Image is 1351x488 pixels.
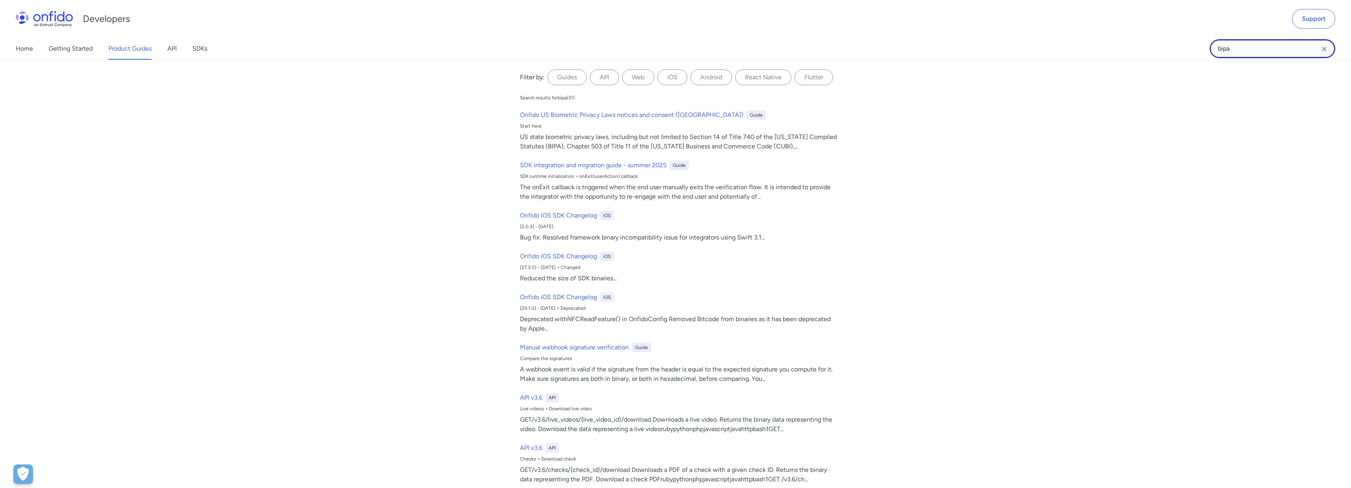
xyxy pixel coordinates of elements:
div: Compare the signatures [520,355,837,362]
label: iOS [657,69,687,85]
a: API [167,38,177,60]
label: Web [622,69,654,85]
a: Getting Started [49,38,93,60]
h6: Manual webhook signature verification [520,343,629,352]
img: Onfido Logo [16,11,73,27]
a: Onfido iOS SDK ChangelogiOS[27.3.0] - [DATE] > ChangedReduced the size of SDK binaries... [517,249,840,286]
a: API v3.6APIChecks > Download checkGET/v3.6/checks/{check_id}/download Downloads a PDF of a check ... [517,440,840,487]
div: Deprecated withNFCReadFeature() in OnfidoConfig Removed Bitcode from binaries as it has been depr... [520,314,837,333]
div: [29.1.0] - [DATE] > Deprecated [520,305,837,311]
h6: API v3.6 [520,393,542,402]
div: Bug fix: Resolved framework binary incompatibility issue for integrators using Swift 3.1 ... [520,233,837,242]
h6: Onfido iOS SDK Changelog [520,252,597,261]
h6: Onfido US Biometric Privacy Laws notices and consent ([GEOGRAPHIC_DATA]) [520,110,743,120]
div: US state biometric privacy laws, including but not limited to Section 14 of Title 740 of the [US_... [520,132,837,151]
div: Filter by: [520,73,544,82]
input: Onfido search input field [1210,39,1335,58]
h6: API v3.6 [520,443,542,453]
label: Flutter [794,69,833,85]
div: Checks > Download check [520,456,837,462]
label: Android [690,69,732,85]
div: Guide [632,343,651,352]
div: [27.3.0] - [DATE] > Changed [520,264,837,271]
a: SDK integration and migration guide - summer 2025GuideSDK runtime initialisation > onExit(userAct... [517,157,840,205]
label: API [590,69,619,85]
div: Live videos > Download live video [520,406,837,412]
h6: Onfido iOS SDK Changelog [520,211,597,220]
div: API [546,393,559,402]
a: Product Guides [108,38,152,60]
h6: SDK integration and migration guide - summer 2025 [520,161,666,170]
div: GET/v3.6/checks/{check_id}/download Downloads a PDF of a check with a given check ID. Returns the... [520,465,837,484]
svg: Clear search field button [1320,44,1329,54]
div: API [546,443,559,453]
a: SDKs [192,38,207,60]
div: iOS [600,292,614,302]
a: Onfido iOS SDK ChangelogiOS[2.0.3] - [DATE]Bug fix: Resolved framework binary incompatibility iss... [517,208,840,245]
div: [2.0.3] - [DATE] [520,223,837,230]
div: iOS [600,211,614,220]
div: Guide [747,110,766,120]
div: GET/v3.6/live_videos/{live_video_id}/download Downloads a live video. Returns the binary data rep... [520,415,837,434]
a: Support [1292,9,1335,29]
div: Guide [670,161,689,170]
div: Start here [520,123,837,129]
a: Manual webhook signature verificationGuideCompare the signaturesA webhook event is valid if the s... [517,340,840,387]
label: Guides [547,69,587,85]
div: Reduced the size of SDK binaries ... [520,274,837,283]
a: Home [16,38,33,60]
div: iOS [600,252,614,261]
h6: Onfido iOS SDK Changelog [520,292,597,302]
a: API v3.6APILive videos > Download live videoGET/v3.6/live_videos/{live_video_id}/download Downloa... [517,390,840,437]
button: Open Preferences [13,464,33,484]
label: React Native [735,69,791,85]
div: A webhook event is valid if the signature from the header is equal to the expected signature you ... [520,365,837,384]
a: Onfido iOS SDK ChangelogiOS[29.1.0] - [DATE] > DeprecatedDeprecated withNFCReadFeature() in Onfid... [517,289,840,336]
div: Cookie Preferences [13,464,33,484]
div: The onExit callback is triggered when the end user manually exits the verification flow. It is in... [520,183,837,201]
a: Onfido US Biometric Privacy Laws notices and consent ([GEOGRAPHIC_DATA])GuideStart hereUS state b... [517,107,840,154]
h1: Developers [83,13,130,25]
div: Search results for bipa ( 31 ) [520,95,575,101]
div: SDK runtime initialisation > onExit(userAction) callback [520,173,837,179]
